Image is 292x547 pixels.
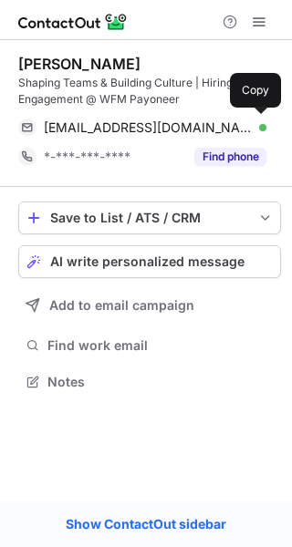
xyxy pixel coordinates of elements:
div: Save to List / ATS / CRM [50,211,249,225]
button: save-profile-one-click [18,201,281,234]
span: Add to email campaign [49,298,194,313]
button: Notes [18,369,281,395]
button: Find work email [18,333,281,358]
span: AI write personalized message [50,254,245,269]
div: Shaping Teams & Building Culture | Hiring & Engagement @ WFM Payoneer [18,75,281,108]
span: Notes [47,374,274,390]
div: [PERSON_NAME] [18,55,141,73]
span: Find work email [47,337,274,354]
button: Add to email campaign [18,289,281,322]
img: ContactOut v5.3.10 [18,11,128,33]
button: Reveal Button [194,148,266,166]
span: [EMAIL_ADDRESS][DOMAIN_NAME] [44,119,253,136]
button: AI write personalized message [18,245,281,278]
a: Show ContactOut sidebar [47,511,245,538]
